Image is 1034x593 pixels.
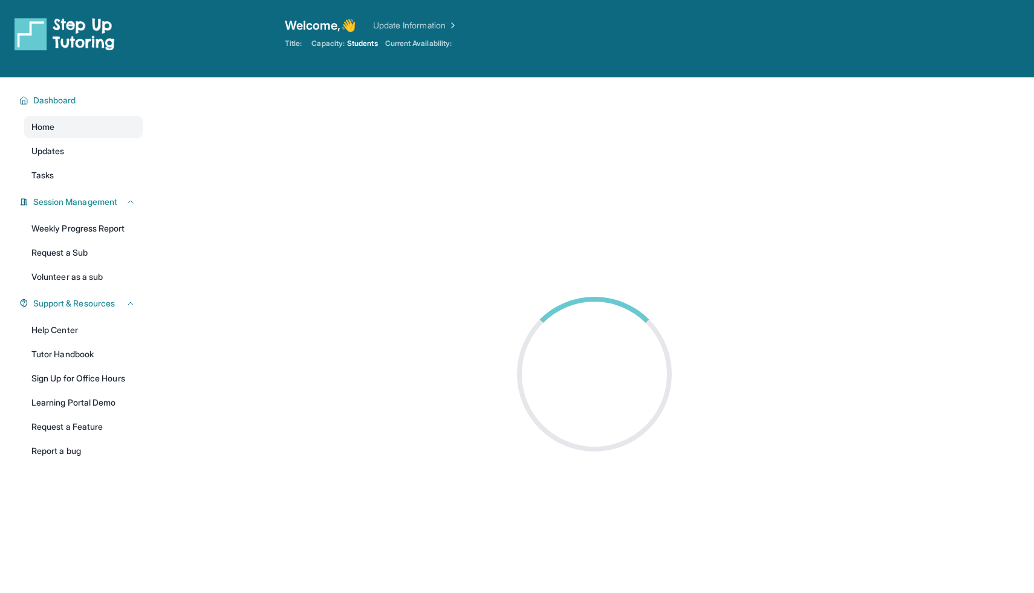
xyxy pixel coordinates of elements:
span: Session Management [33,196,117,208]
img: logo [15,17,115,51]
img: Chevron Right [446,19,458,31]
span: Current Availability: [385,39,452,48]
a: Request a Sub [24,242,143,264]
a: Learning Portal Demo [24,392,143,413]
span: Tasks [31,169,54,181]
span: Students [347,39,378,48]
a: Updates [24,140,143,162]
a: Home [24,116,143,138]
a: Update Information [373,19,458,31]
a: Tasks [24,164,143,186]
a: Report a bug [24,440,143,462]
button: Support & Resources [28,297,135,309]
a: Help Center [24,319,143,341]
a: Volunteer as a sub [24,266,143,288]
button: Session Management [28,196,135,208]
a: Sign Up for Office Hours [24,368,143,389]
a: Request a Feature [24,416,143,438]
span: Updates [31,145,65,157]
span: Support & Resources [33,297,115,309]
span: Home [31,121,54,133]
span: Title: [285,39,302,48]
a: Tutor Handbook [24,343,143,365]
span: Welcome, 👋 [285,17,356,34]
button: Dashboard [28,94,135,106]
a: Weekly Progress Report [24,218,143,239]
span: Capacity: [311,39,345,48]
span: Dashboard [33,94,76,106]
